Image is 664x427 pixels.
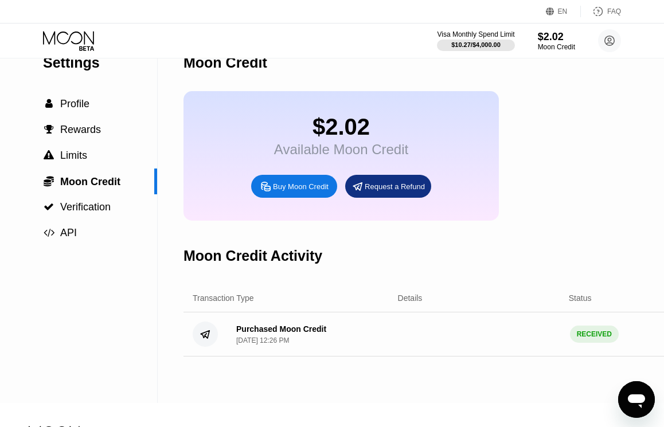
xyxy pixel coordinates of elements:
[43,175,54,187] div: 
[45,99,53,109] span: 
[44,175,54,187] span: 
[437,30,514,38] div: Visa Monthly Spend Limit
[43,124,54,135] div: 
[44,228,54,238] span: 
[183,248,322,264] div: Moon Credit Activity
[60,201,111,213] span: Verification
[607,7,621,15] div: FAQ
[538,43,575,51] div: Moon Credit
[274,142,408,158] div: Available Moon Credit
[365,182,425,191] div: Request a Refund
[274,114,408,140] div: $2.02
[398,293,423,303] div: Details
[60,176,120,187] span: Moon Credit
[581,6,621,17] div: FAQ
[236,336,289,344] div: [DATE] 12:26 PM
[236,324,326,334] div: Purchased Moon Credit
[251,175,337,198] div: Buy Moon Credit
[44,202,54,212] span: 
[345,175,431,198] div: Request a Refund
[44,124,54,135] span: 
[570,326,619,343] div: RECEIVED
[60,124,101,135] span: Rewards
[60,98,89,109] span: Profile
[183,54,267,71] div: Moon Credit
[193,293,254,303] div: Transaction Type
[44,150,54,160] span: 
[451,41,501,48] div: $10.27 / $4,000.00
[437,30,514,51] div: Visa Monthly Spend Limit$10.27/$4,000.00
[546,6,581,17] div: EN
[569,293,592,303] div: Status
[43,54,157,71] div: Settings
[618,381,655,418] iframe: Button to launch messaging window
[60,150,87,161] span: Limits
[273,182,329,191] div: Buy Moon Credit
[60,227,77,238] span: API
[538,31,575,43] div: $2.02
[43,99,54,109] div: 
[43,150,54,160] div: 
[538,31,575,51] div: $2.02Moon Credit
[43,202,54,212] div: 
[43,228,54,238] div: 
[558,7,568,15] div: EN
